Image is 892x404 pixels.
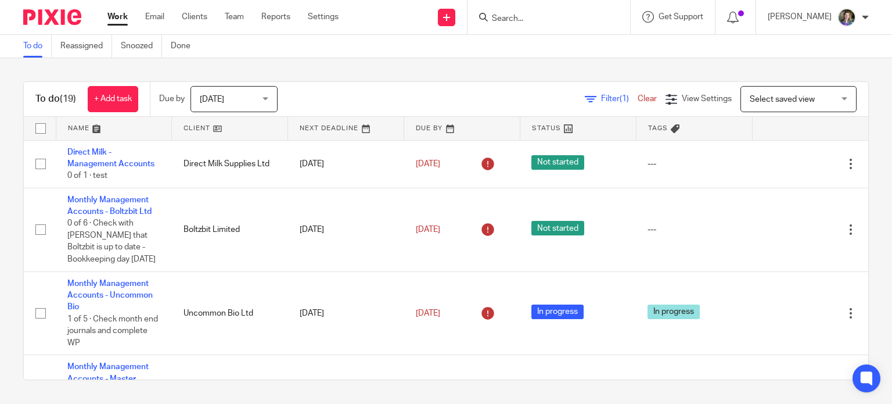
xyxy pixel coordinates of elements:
[308,11,339,23] a: Settings
[159,93,185,105] p: Due by
[172,188,288,271] td: Boltzbit Limited
[288,140,404,188] td: [DATE]
[750,95,815,103] span: Select saved view
[107,11,128,23] a: Work
[121,35,162,58] a: Snoozed
[261,11,290,23] a: Reports
[648,305,700,319] span: In progress
[172,271,288,355] td: Uncommon Bio Ltd
[638,95,657,103] a: Clear
[67,280,153,312] a: Monthly Management Accounts - Uncommon Bio
[837,8,856,27] img: 1530183611242%20(1).jpg
[648,158,740,170] div: ---
[145,11,164,23] a: Email
[531,221,584,235] span: Not started
[200,95,224,103] span: [DATE]
[288,271,404,355] td: [DATE]
[531,305,584,319] span: In progress
[182,11,207,23] a: Clients
[23,35,52,58] a: To do
[648,125,668,131] span: Tags
[620,95,629,103] span: (1)
[67,220,156,264] span: 0 of 6 · Check with [PERSON_NAME] that Boltzbit is up to date - Bookkeeping day [DATE]
[172,140,288,188] td: Direct Milk Supplies Ltd
[67,196,152,216] a: Monthly Management Accounts - Boltzbit Ltd
[682,95,732,103] span: View Settings
[67,148,154,168] a: Direct Milk - Management Accounts
[531,155,584,170] span: Not started
[416,226,440,234] span: [DATE]
[60,35,112,58] a: Reassigned
[67,363,149,382] a: Monthly Management Accounts - Master
[88,86,138,112] a: + Add task
[659,13,703,21] span: Get Support
[491,14,595,24] input: Search
[35,93,76,105] h1: To do
[768,11,832,23] p: [PERSON_NAME]
[23,9,81,25] img: Pixie
[416,309,440,317] span: [DATE]
[67,315,158,347] span: 1 of 5 · Check month end journals and complete WP
[67,171,107,180] span: 0 of 1 · test
[601,95,638,103] span: Filter
[60,94,76,103] span: (19)
[416,160,440,168] span: [DATE]
[648,224,740,235] div: ---
[225,11,244,23] a: Team
[171,35,199,58] a: Done
[288,188,404,271] td: [DATE]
